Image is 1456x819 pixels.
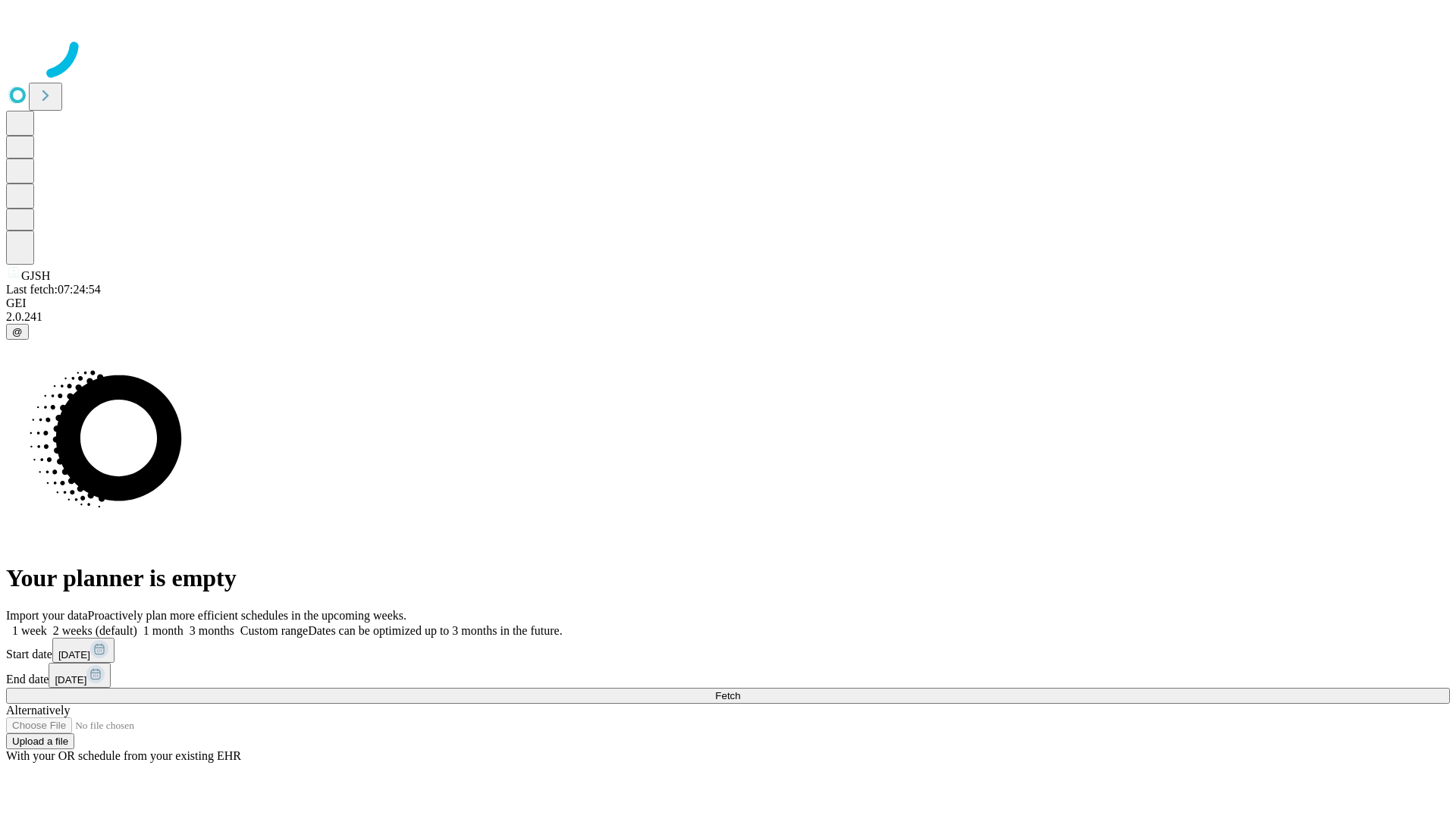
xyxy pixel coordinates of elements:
[6,609,88,622] span: Import your data
[6,638,1450,663] div: Start date
[6,324,29,340] button: @
[6,297,1450,310] div: GEI
[12,624,47,637] span: 1 week
[6,310,1450,324] div: 2.0.241
[55,674,86,686] span: [DATE]
[6,688,1450,704] button: Fetch
[6,663,1450,688] div: End date
[6,733,74,749] button: Upload a file
[12,326,23,337] span: @
[190,624,234,637] span: 3 months
[6,564,1450,592] h1: Your planner is empty
[21,269,50,282] span: GJSH
[715,690,740,701] span: Fetch
[88,609,406,622] span: Proactively plan more efficient schedules in the upcoming weeks.
[52,638,115,663] button: [DATE]
[58,649,90,661] span: [DATE]
[53,624,137,637] span: 2 weeks (default)
[49,663,111,688] button: [DATE]
[240,624,308,637] span: Custom range
[308,624,562,637] span: Dates can be optimized up to 3 months in the future.
[6,704,70,717] span: Alternatively
[6,283,101,296] span: Last fetch: 07:24:54
[143,624,184,637] span: 1 month
[6,749,241,762] span: With your OR schedule from your existing EHR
